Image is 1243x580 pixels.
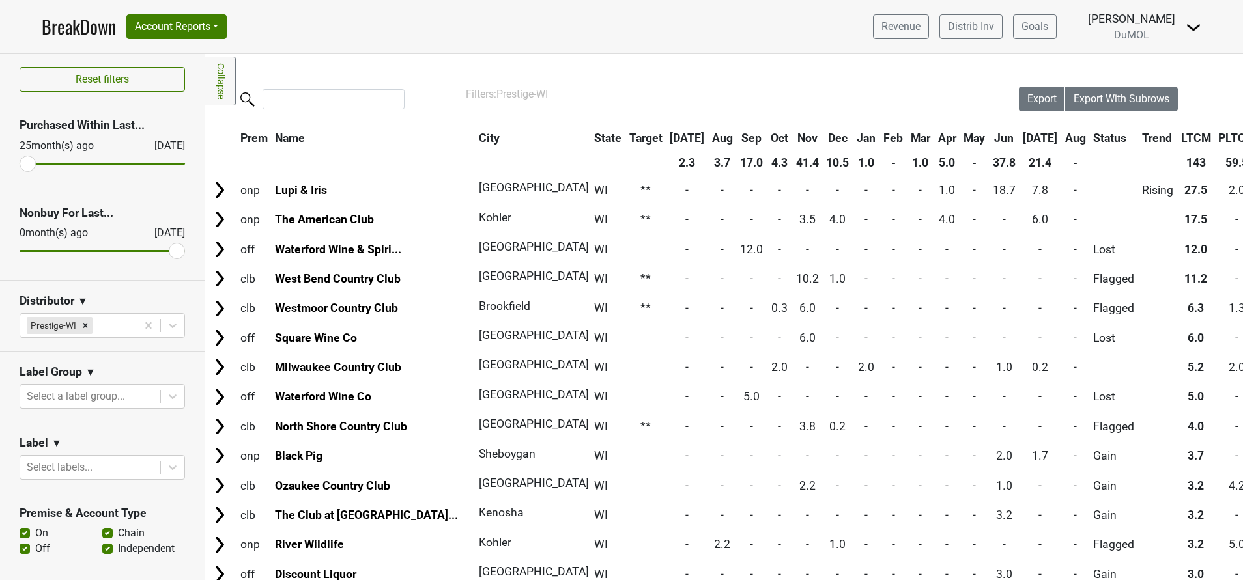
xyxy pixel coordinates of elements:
[118,541,175,557] label: Independent
[594,331,608,344] span: WI
[709,151,736,174] th: 3.7
[864,184,868,197] span: -
[210,387,229,407] img: Arrow right
[892,361,895,374] span: -
[275,331,357,344] a: Square Wine Co
[973,213,976,226] span: -
[629,131,663,145] span: Target
[20,206,185,220] h3: Nonbuy For Last...
[1003,390,1006,403] span: -
[685,301,689,314] span: -
[1178,126,1214,150] th: LTCM: activate to sort column ascending
[275,479,390,492] a: Ozaukee Country Club
[1114,29,1149,41] span: DuMOL
[806,184,809,197] span: -
[806,449,809,462] span: -
[20,138,123,154] div: 25 month(s) ago
[594,243,608,256] span: WI
[1074,92,1169,105] span: Export With Subrows
[836,301,839,314] span: -
[1074,213,1077,226] span: -
[685,390,689,403] span: -
[666,151,707,174] th: 2.3
[237,206,271,234] td: onp
[771,301,788,314] span: 0.3
[945,331,949,344] span: -
[594,361,608,374] span: WI
[919,213,922,226] span: -
[237,264,271,292] td: clb
[1062,126,1089,150] th: Aug: activate to sort column ascending
[237,412,271,440] td: clb
[126,14,227,39] button: Account Reports
[892,420,895,433] span: -
[275,361,401,374] a: Milwaukee Country Club
[823,151,852,174] th: 10.5
[1093,131,1126,145] span: Status
[1184,184,1207,197] span: 27.5
[721,331,724,344] span: -
[799,331,816,344] span: 6.0
[685,184,689,197] span: -
[892,213,895,226] span: -
[1038,420,1042,433] span: -
[275,390,371,403] a: Waterford Wine Co
[892,390,895,403] span: -
[778,243,781,256] span: -
[750,301,753,314] span: -
[1074,420,1077,433] span: -
[750,184,753,197] span: -
[1188,331,1204,344] span: 6.0
[778,420,781,433] span: -
[945,301,949,314] span: -
[973,420,976,433] span: -
[919,420,922,433] span: -
[796,272,819,285] span: 10.2
[479,329,589,342] span: [GEOGRAPHIC_DATA]
[1038,301,1042,314] span: -
[919,331,922,344] span: -
[919,184,922,197] span: -
[1038,331,1042,344] span: -
[743,390,760,403] span: 5.0
[626,126,666,150] th: Target: activate to sort column ascending
[685,361,689,374] span: -
[237,176,271,204] td: onp
[1184,272,1207,285] span: 11.2
[864,213,868,226] span: -
[35,525,48,541] label: On
[973,272,976,285] span: -
[1139,126,1177,150] th: Trend: activate to sort column ascending
[973,184,976,197] span: -
[1186,20,1201,35] img: Dropdown Menu
[685,243,689,256] span: -
[799,213,816,226] span: 3.5
[1091,442,1138,470] td: Gain
[907,126,934,150] th: Mar: activate to sort column ascending
[594,420,608,433] span: WI
[892,449,895,462] span: -
[275,243,401,256] a: Waterford Wine & Spiri...
[275,538,344,551] a: River Wildlife
[919,243,922,256] span: -
[793,151,822,174] th: 41.4
[945,272,949,285] span: -
[892,184,895,197] span: -
[1181,131,1211,145] span: LTCM
[806,361,809,374] span: -
[27,317,78,334] div: Prestige-WI
[210,535,229,555] img: Arrow right
[864,420,868,433] span: -
[237,294,271,322] td: clb
[836,449,839,462] span: -
[594,272,608,285] span: WI
[594,184,608,197] span: WI
[1188,420,1204,433] span: 4.0
[1065,87,1178,111] button: Export With Subrows
[275,301,398,314] a: Westmoor Country Club
[836,331,839,344] span: -
[864,272,868,285] span: -
[594,213,608,226] span: WI
[919,272,922,285] span: -
[591,126,625,150] th: State: activate to sort column ascending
